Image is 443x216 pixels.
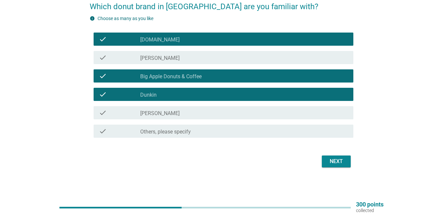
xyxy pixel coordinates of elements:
[99,54,107,61] i: check
[140,92,157,98] label: Dunkin
[99,127,107,135] i: check
[322,156,351,167] button: Next
[99,109,107,117] i: check
[140,110,180,117] label: [PERSON_NAME]
[140,129,191,135] label: Others, please specify
[140,36,180,43] label: [DOMAIN_NAME]
[356,207,384,213] p: collected
[356,202,384,207] p: 300 points
[99,72,107,80] i: check
[99,35,107,43] i: check
[140,55,180,61] label: [PERSON_NAME]
[99,90,107,98] i: check
[98,16,153,21] label: Choose as many as you like
[90,16,95,21] i: info
[140,73,202,80] label: Big Apple Donuts & Coffee
[327,157,345,165] div: Next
